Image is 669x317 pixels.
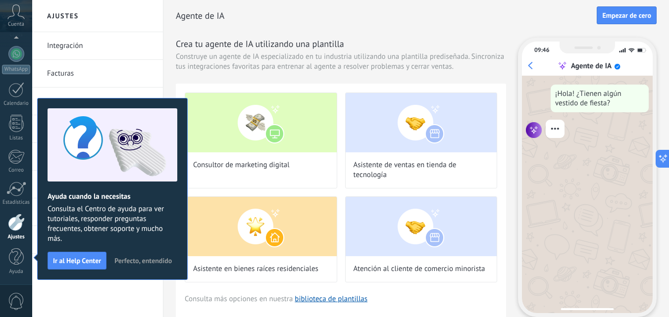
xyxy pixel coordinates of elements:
[176,52,506,72] span: Construye un agente de IA especializado en tu industria utilizando una plantilla prediseñada. Sin...
[346,197,497,256] img: Atención al cliente de comercio minorista
[193,264,318,274] span: Asistente en bienes raíces residenciales
[193,160,290,170] span: Consultor de marketing digital
[354,160,489,180] span: Asistente de ventas en tienda de tecnología
[2,135,31,141] div: Listas
[2,234,31,240] div: Ajustes
[534,46,549,54] div: 09:46
[2,167,31,174] div: Correo
[2,199,31,206] div: Estadísticas
[176,6,597,26] h2: Agente de IA
[32,60,163,88] li: Facturas
[110,253,176,268] button: Perfecto, entendido
[176,38,506,50] h3: Crea tu agente de IA utilizando una plantilla
[47,60,153,88] a: Facturas
[32,254,163,281] li: Fuentes de conocimiento de IA
[114,257,172,264] span: Perfecto, entendido
[551,85,649,112] div: ¡Hola! ¿Tienen algún vestido de fiesta?
[53,257,101,264] span: Ir al Help Center
[47,32,153,60] a: Integración
[346,93,497,152] img: Asistente de ventas en tienda de tecnología
[32,88,163,115] li: Ajustes Generales
[185,294,367,304] span: Consulta más opciones en nuestra
[32,32,163,60] li: Integración
[48,252,106,270] button: Ir al Help Center
[48,204,177,244] span: Consulta el Centro de ayuda para ver tutoriales, responder preguntas frecuentes, obtener soporte ...
[526,122,542,138] img: agent icon
[185,197,337,256] img: Asistente en bienes raíces residenciales
[597,6,657,24] button: Empezar de cero
[2,269,31,275] div: Ayuda
[295,294,367,304] a: biblioteca de plantillas
[354,264,485,274] span: Atención al cliente de comercio minorista
[602,12,651,19] span: Empezar de cero
[185,93,337,152] img: Consultor de marketing digital
[8,21,24,28] span: Cuenta
[2,100,31,107] div: Calendario
[48,192,177,201] h2: Ayuda cuando la necesitas
[47,88,153,115] a: Ajustes Generales
[571,61,612,71] div: Agente de IA
[2,65,30,74] div: WhatsApp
